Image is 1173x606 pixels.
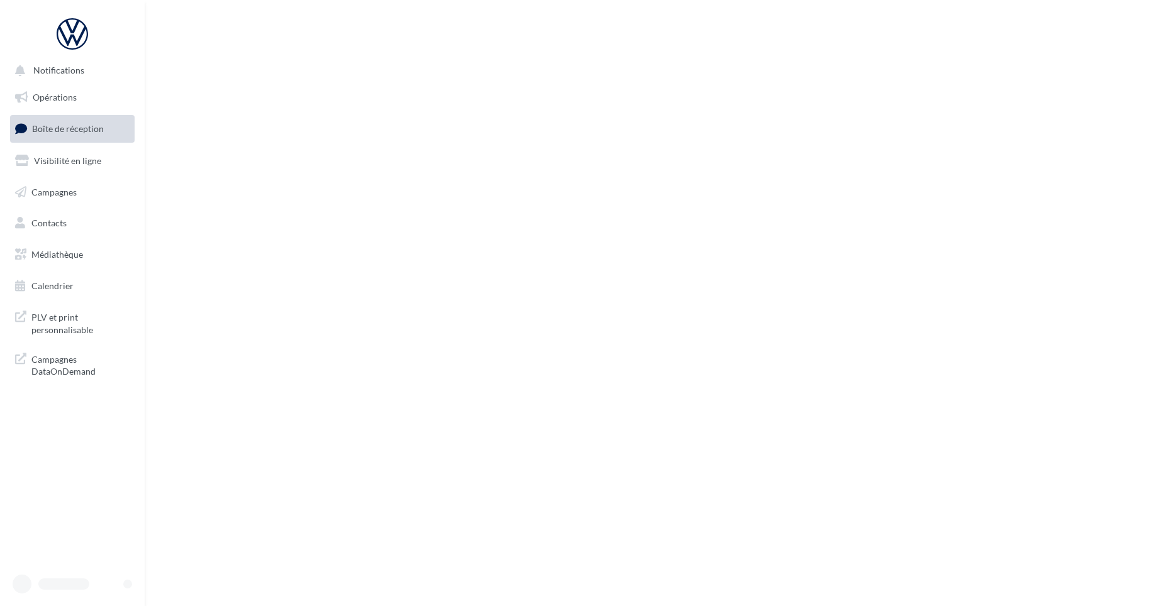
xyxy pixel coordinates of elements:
a: Campagnes DataOnDemand [8,346,137,383]
span: Contacts [31,218,67,228]
span: PLV et print personnalisable [31,309,130,336]
a: Campagnes [8,179,137,206]
a: Médiathèque [8,241,137,268]
span: Notifications [33,65,84,76]
a: PLV et print personnalisable [8,304,137,341]
a: Calendrier [8,273,137,299]
span: Campagnes [31,186,77,197]
span: Campagnes DataOnDemand [31,351,130,378]
span: Médiathèque [31,249,83,260]
a: Contacts [8,210,137,236]
a: Visibilité en ligne [8,148,137,174]
a: Opérations [8,84,137,111]
a: Boîte de réception [8,115,137,142]
span: Calendrier [31,280,74,291]
span: Opérations [33,92,77,102]
span: Visibilité en ligne [34,155,101,166]
span: Boîte de réception [32,123,104,134]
